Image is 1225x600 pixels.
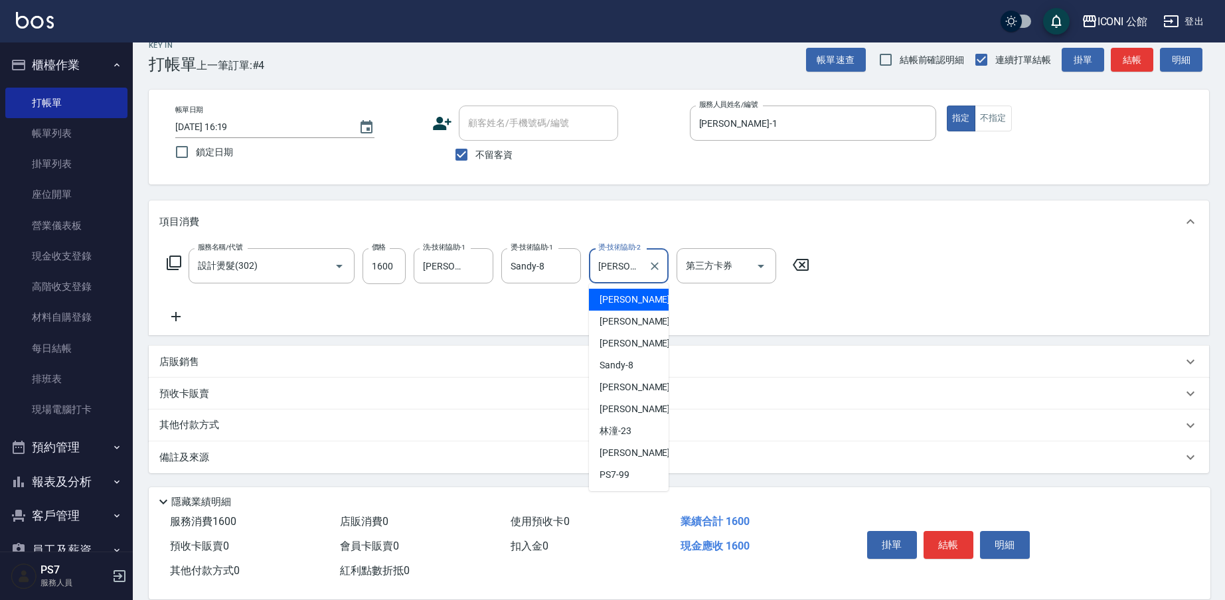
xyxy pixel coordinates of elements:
button: 帳單速查 [806,48,866,72]
span: 連續打單結帳 [995,53,1051,67]
a: 座位開單 [5,179,127,210]
a: 高階收支登錄 [5,271,127,302]
p: 其他付款方式 [159,418,226,433]
span: [PERSON_NAME] -24 [600,446,683,460]
a: 營業儀表板 [5,210,127,241]
h5: PS7 [41,563,108,577]
button: Open [329,256,350,277]
label: 燙-技術協助-2 [598,242,641,252]
span: 紅利點數折抵 0 [340,564,410,577]
span: 扣入金 0 [511,540,548,552]
label: 價格 [372,242,386,252]
a: 每日結帳 [5,333,127,364]
span: [PERSON_NAME] -21 [600,402,683,416]
button: 明細 [1160,48,1202,72]
div: 其他付款方式 [149,410,1209,441]
span: 使用預收卡 0 [511,515,570,528]
h3: 打帳單 [149,55,197,74]
input: YYYY/MM/DD hh:mm [175,116,345,138]
span: 會員卡販賣 0 [340,540,399,552]
button: Open [750,256,772,277]
a: 帳單列表 [5,118,127,149]
p: 備註及來源 [159,451,209,465]
div: 店販銷售 [149,346,1209,378]
span: 預收卡販賣 0 [170,540,229,552]
img: Logo [16,12,54,29]
span: 現金應收 1600 [681,540,750,552]
label: 服務人員姓名/編號 [699,100,758,110]
button: Clear [645,257,664,275]
span: [PERSON_NAME] -1 [600,293,678,307]
a: 排班表 [5,364,127,394]
a: 現場電腦打卡 [5,394,127,425]
button: 不指定 [975,106,1012,131]
label: 洗-技術協助-1 [423,242,465,252]
span: [PERSON_NAME] -4 [600,337,678,350]
h2: Key In [149,41,197,50]
span: 業績合計 1600 [681,515,750,528]
button: 指定 [947,106,975,131]
img: Person [11,563,37,589]
button: 結帳 [924,531,973,559]
button: 結帳 [1111,48,1153,72]
span: 不留客資 [475,148,513,162]
label: 服務名稱/代號 [198,242,242,252]
span: 林潼 -23 [600,424,631,438]
p: 隱藏業績明細 [171,495,231,509]
p: 店販銷售 [159,355,199,369]
span: 鎖定日期 [196,145,233,159]
span: [PERSON_NAME] -10 [600,380,683,394]
button: 員工及薪資 [5,533,127,567]
div: 備註及來源 [149,441,1209,473]
label: 帳單日期 [175,105,203,115]
p: 預收卡販賣 [159,387,209,401]
label: 燙-技術協助-1 [511,242,553,252]
a: 現金收支登錄 [5,241,127,271]
button: 掛單 [867,531,917,559]
div: 預收卡販賣 [149,378,1209,410]
span: 結帳前確認明細 [900,53,965,67]
span: [PERSON_NAME] -03 [600,315,683,329]
button: 櫃檯作業 [5,48,127,82]
button: 預約管理 [5,430,127,465]
button: 登出 [1158,9,1209,34]
button: save [1043,8,1070,35]
button: Choose date, selected date is 2025-08-11 [351,112,382,143]
button: 明細 [980,531,1030,559]
div: ICONI 公館 [1098,13,1148,30]
span: 其他付款方式 0 [170,564,240,577]
a: 打帳單 [5,88,127,118]
a: 掛單列表 [5,149,127,179]
button: 報表及分析 [5,465,127,499]
p: 服務人員 [41,577,108,589]
button: 客戶管理 [5,498,127,533]
span: 服務消費 1600 [170,515,236,528]
span: 店販消費 0 [340,515,388,528]
span: PS7 -99 [600,468,629,482]
button: ICONI 公館 [1076,8,1153,35]
span: Sandy -8 [600,358,633,372]
span: 上一筆訂單:#4 [197,57,265,74]
a: 材料自購登錄 [5,302,127,333]
button: 掛單 [1062,48,1104,72]
div: 項目消費 [149,200,1209,243]
p: 項目消費 [159,215,199,229]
